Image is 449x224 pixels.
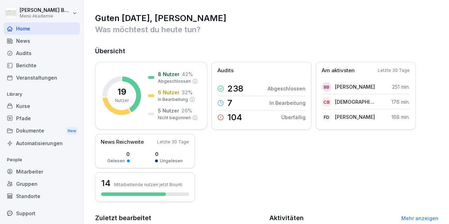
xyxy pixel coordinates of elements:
p: 8 Nutzer [158,70,180,78]
p: 7 [227,99,232,107]
div: CB [322,97,331,107]
div: BB [322,82,331,92]
p: Letzte 30 Tage [157,139,189,145]
p: 0 [107,150,130,158]
a: Veranstaltungen [4,72,80,84]
p: 176 min. [391,98,410,106]
a: Audits [4,47,80,59]
p: In Bearbeitung [158,96,188,103]
h1: Guten [DATE], [PERSON_NAME] [95,13,438,24]
a: Gruppen [4,178,80,190]
p: [DEMOGRAPHIC_DATA][PERSON_NAME] [335,98,375,106]
p: 19 [118,88,126,96]
p: Letzte 30 Tage [378,67,410,74]
p: 251 min. [392,83,410,90]
a: DokumenteNew [4,124,80,137]
div: Support [4,207,80,219]
p: Menü Akademie [20,14,71,19]
p: Nicht begonnen [158,115,191,121]
p: Ungelesen [160,158,183,164]
a: Standorte [4,190,80,202]
p: 6 Nutzer [158,89,180,96]
a: Mitarbeiter [4,165,80,178]
p: Library [4,89,80,100]
p: 0 [155,150,183,158]
a: Automatisierungen [4,137,80,149]
p: 5 Nutzer [158,107,179,114]
p: In Bearbeitung [269,99,306,107]
div: New [66,127,78,135]
p: 32 % [182,89,193,96]
a: Mehr anzeigen [401,215,438,221]
p: [PERSON_NAME] [335,113,375,121]
h3: 14 [101,177,110,189]
p: 168 min. [391,113,410,121]
p: People [4,154,80,165]
div: FD [322,112,331,122]
p: Audits [217,67,234,75]
p: Was möchtest du heute tun? [95,24,438,35]
h2: Übersicht [95,46,438,56]
p: 238 [227,84,243,93]
p: Nutzer [115,97,129,104]
p: [PERSON_NAME] Buchwald [20,7,71,13]
p: 26 % [181,107,192,114]
p: Gelesen [107,158,125,164]
p: Am aktivsten [322,67,355,75]
h2: Zuletzt bearbeitet [95,213,264,223]
p: Abgeschlossen [158,78,191,84]
a: News [4,35,80,47]
a: Pfade [4,112,80,124]
p: Überfällig [281,114,306,121]
p: 42 % [182,70,193,78]
h2: Aktivitäten [269,213,304,223]
a: Berichte [4,59,80,72]
a: Kurse [4,100,80,112]
p: [PERSON_NAME] [335,83,375,90]
p: 104 [227,113,242,122]
p: Abgeschlossen [268,85,306,92]
a: Home [4,22,80,35]
p: News Reichweite [101,138,144,146]
p: Mitarbeitende nutzen jetzt Bounti [114,182,182,187]
div: Dokumente [4,124,80,137]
